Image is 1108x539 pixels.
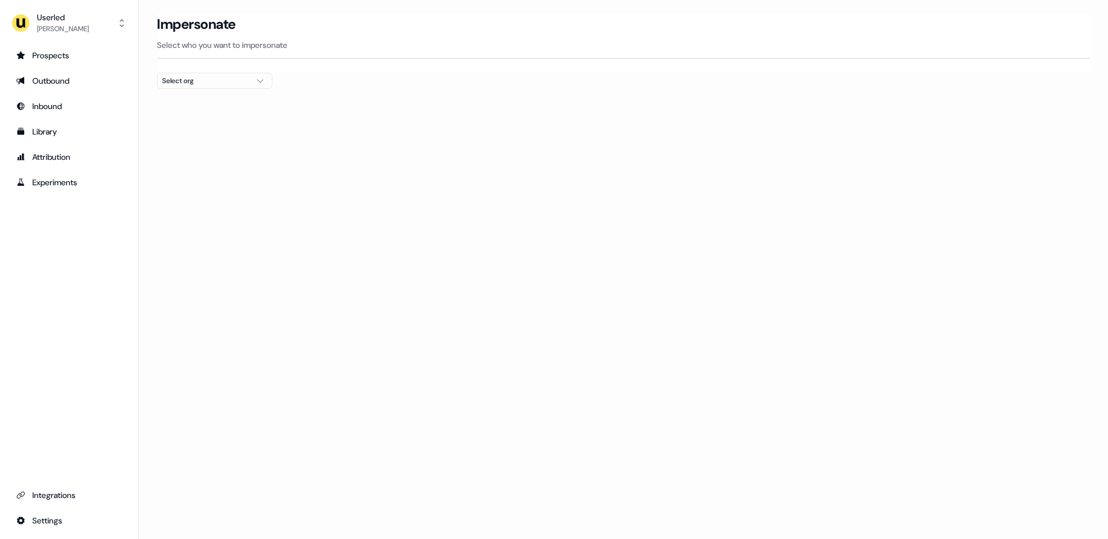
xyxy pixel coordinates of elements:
[9,148,129,166] a: Go to attribution
[9,46,129,65] a: Go to prospects
[16,151,122,163] div: Attribution
[157,39,1090,51] p: Select who you want to impersonate
[16,489,122,501] div: Integrations
[16,50,122,61] div: Prospects
[37,12,89,23] div: Userled
[9,72,129,90] a: Go to outbound experience
[16,75,122,87] div: Outbound
[9,511,129,530] a: Go to integrations
[9,9,129,37] button: Userled[PERSON_NAME]
[157,16,236,33] h3: Impersonate
[9,122,129,141] a: Go to templates
[162,75,249,87] div: Select org
[16,177,122,188] div: Experiments
[16,100,122,112] div: Inbound
[9,97,129,115] a: Go to Inbound
[16,515,122,526] div: Settings
[9,486,129,504] a: Go to integrations
[157,73,272,89] button: Select org
[9,173,129,192] a: Go to experiments
[37,23,89,35] div: [PERSON_NAME]
[16,126,122,137] div: Library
